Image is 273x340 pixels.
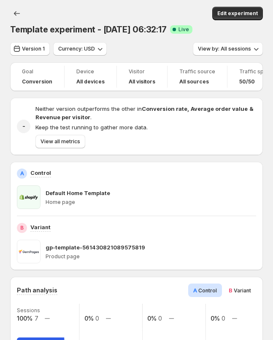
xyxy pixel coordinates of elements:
strong: Revenue per visitor [35,114,90,120]
p: Product page [46,253,256,260]
text: 0 [158,315,162,322]
span: View all metrics [41,138,80,145]
text: 0 [222,315,225,322]
span: Traffic source [179,68,215,75]
span: Version 1 [22,46,45,52]
text: 7 [35,315,38,322]
p: Control [30,169,51,177]
h4: All sources [179,78,209,85]
strong: Average order value [191,105,248,112]
span: Goal [22,68,52,75]
span: Neither version outperforms the other in . [35,105,254,120]
text: 100% [17,315,32,322]
span: Device [76,68,105,75]
span: Currency: USD [58,46,95,52]
button: Version 1 [10,42,50,56]
strong: , [187,105,189,112]
a: VisitorAll visitors [129,67,155,86]
h4: All visitors [129,78,155,85]
span: A [193,287,197,294]
span: Template experiment - [DATE] 06:32:17 [10,24,167,35]
span: Edit experiment [217,10,258,17]
span: Traffic split [239,68,268,75]
h3: Path analysis [17,286,57,294]
button: View all metrics [35,135,85,148]
a: Traffic sourceAll sources [179,67,215,86]
p: Default Home Template [46,189,110,197]
text: Sessions [17,307,40,313]
p: Variant [30,223,51,231]
span: Keep the test running to gather more data. [35,124,148,131]
img: gp-template-561430821089575819 [17,240,41,263]
span: B [229,287,232,294]
span: Control [198,287,217,294]
button: View by: All sessions [193,42,263,56]
button: Back [10,7,24,20]
text: 0 [95,315,99,322]
h2: - [22,122,25,131]
img: Default Home Template [17,185,41,209]
span: 50/50 [239,78,255,85]
a: DeviceAll devices [76,67,105,86]
span: Live [178,26,189,33]
p: gp-template-561430821089575819 [46,243,145,252]
span: Conversion [22,78,52,85]
button: Edit experiment [212,7,263,20]
button: Currency: USD [53,42,107,56]
a: Traffic split50/50 [239,67,268,86]
p: Home page [46,199,256,206]
text: 0% [84,315,94,322]
span: Visitor [129,68,155,75]
a: GoalConversion [22,67,52,86]
text: 0% [147,315,157,322]
h2: B [20,225,24,231]
span: Variant [234,287,251,294]
span: View by: All sessions [198,46,251,52]
strong: & [249,105,254,112]
h4: All devices [76,78,105,85]
strong: Conversion rate [142,105,187,112]
text: 0% [211,315,220,322]
h2: A [20,170,24,177]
